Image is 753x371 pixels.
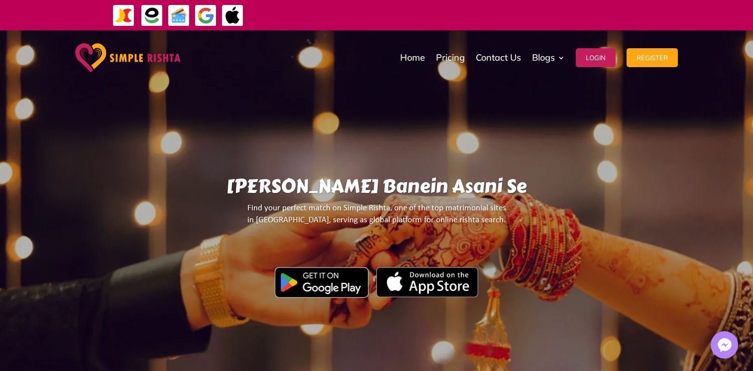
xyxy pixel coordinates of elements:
[715,335,735,355] img: Messenger
[627,33,678,83] a: Register
[436,33,465,83] a: Pricing
[112,4,135,27] img: JazzCash-icon
[168,4,190,27] img: Credit Cards
[532,33,565,83] a: Blogs
[576,48,616,67] button: Login
[98,202,654,235] p: Find your perfect match on Simple Rishta, one of the top matrimonial sites in [GEOGRAPHIC_DATA], ...
[141,4,163,27] img: EasyPaisa-icon
[449,6,471,23] strong: ایزی پیسہ
[221,4,244,27] img: ApplePay-icon
[98,175,654,202] h1: [PERSON_NAME] Banein Asani Se
[275,267,369,298] img: Google Play
[195,4,217,27] img: GooglePay-icon
[476,33,521,83] a: Contact Us
[284,9,713,21] div: ایپ میں پیمنٹ صرف گوگل پے اور ایپل پے کے ذریعے ممکن ہے۔ ، یا کریڈٹ کارڈ کے ذریعے ویب سائٹ پر ہوگی۔
[627,48,678,67] button: Register
[576,33,616,83] a: Login
[473,6,494,23] strong: جاز کیش
[400,33,425,83] a: Home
